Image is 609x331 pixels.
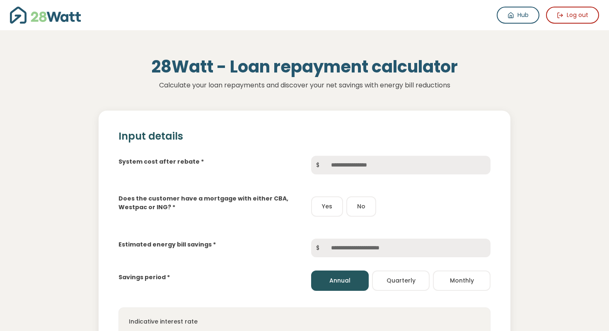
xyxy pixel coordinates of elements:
button: Annual [311,271,369,291]
p: Calculate your loan repayments and discover your net savings with energy bill reductions [56,80,553,91]
h1: 28Watt - Loan repayment calculator [56,57,553,77]
span: $ [311,239,324,257]
span: $ [311,156,324,174]
button: Log out [546,7,599,24]
h2: Input details [118,130,491,143]
h4: Indicative interest rate [129,318,481,325]
label: Does the customer have a mortgage with either CBA, Westpac or ING? * [118,194,298,212]
img: 28Watt [10,7,81,24]
label: System cost after rebate * [118,157,204,166]
button: Quarterly [372,271,430,291]
button: Monthly [433,271,491,291]
label: Estimated energy bill savings * [118,240,216,249]
label: Savings period * [118,273,170,282]
a: Hub [497,7,539,24]
button: No [346,196,376,217]
button: Yes [311,196,343,217]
